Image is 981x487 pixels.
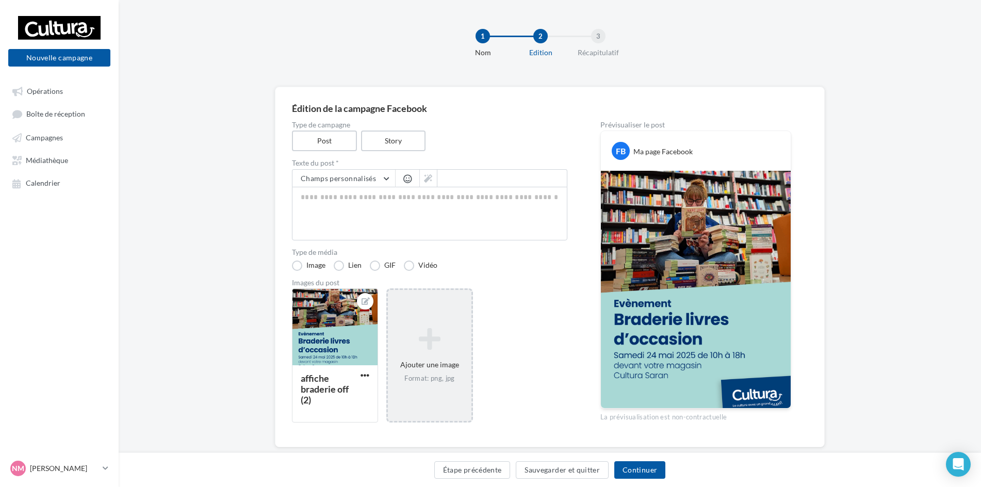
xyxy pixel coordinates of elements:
[292,104,808,113] div: Édition de la campagne Facebook
[6,173,112,192] a: Calendrier
[292,261,325,271] label: Image
[30,463,99,474] p: [PERSON_NAME]
[614,461,665,479] button: Continuer
[600,409,791,422] div: La prévisualisation est non-contractuelle
[6,151,112,169] a: Médiathèque
[292,159,567,167] label: Texte du post *
[591,29,606,43] div: 3
[565,47,631,58] div: Récapitulatif
[8,49,110,67] button: Nouvelle campagne
[301,174,376,183] span: Champs personnalisés
[6,128,112,147] a: Campagnes
[533,29,548,43] div: 2
[370,261,396,271] label: GIF
[26,156,68,165] span: Médiathèque
[12,463,24,474] span: NM
[450,47,516,58] div: Nom
[8,459,110,478] a: NM [PERSON_NAME]
[361,131,426,151] label: Story
[27,87,63,95] span: Opérations
[26,110,85,119] span: Boîte de réception
[476,29,490,43] div: 1
[508,47,574,58] div: Edition
[292,279,567,286] div: Images du post
[292,121,567,128] label: Type de campagne
[292,170,395,187] button: Champs personnalisés
[6,104,112,123] a: Boîte de réception
[26,133,63,142] span: Campagnes
[612,142,630,160] div: FB
[516,461,609,479] button: Sauvegarder et quitter
[292,131,357,151] label: Post
[633,147,693,157] div: Ma page Facebook
[301,372,349,405] div: affiche braderie off (2)
[26,179,60,188] span: Calendrier
[946,452,971,477] div: Open Intercom Messenger
[434,461,511,479] button: Étape précédente
[6,82,112,100] a: Opérations
[600,121,791,128] div: Prévisualiser le post
[404,261,437,271] label: Vidéo
[334,261,362,271] label: Lien
[292,249,567,256] label: Type de média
